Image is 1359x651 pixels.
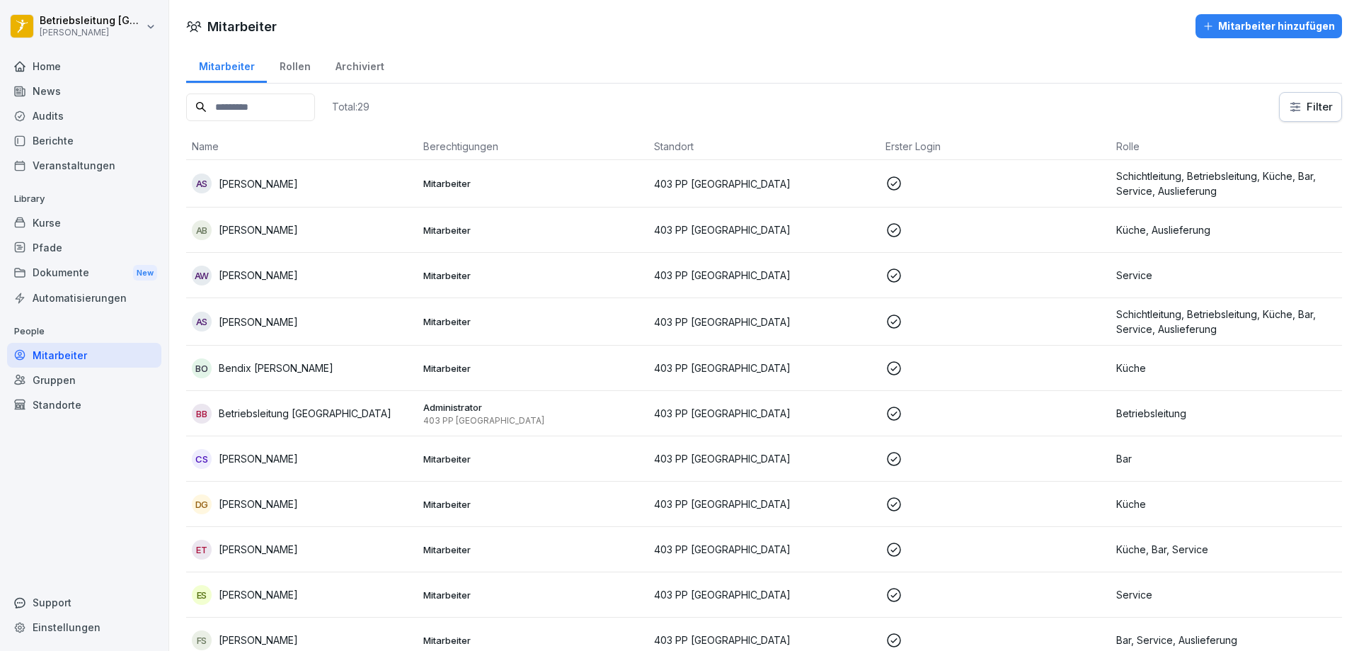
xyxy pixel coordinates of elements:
[423,401,643,414] p: Administrator
[423,177,643,190] p: Mitarbeiter
[423,415,643,426] p: 403 PP [GEOGRAPHIC_DATA]
[219,587,298,602] p: [PERSON_NAME]
[219,451,298,466] p: [PERSON_NAME]
[654,633,874,647] p: 403 PP [GEOGRAPHIC_DATA]
[423,269,643,282] p: Mitarbeiter
[192,449,212,469] div: CS
[1116,497,1336,511] p: Küche
[332,100,369,113] p: Total: 29
[654,222,874,237] p: 403 PP [GEOGRAPHIC_DATA]
[423,498,643,511] p: Mitarbeiter
[1116,587,1336,602] p: Service
[423,362,643,375] p: Mitarbeiter
[7,590,161,615] div: Support
[219,542,298,557] p: [PERSON_NAME]
[1116,307,1336,336] p: Schichtleitung, Betriebsleitung, Küche, Bar, Service, Auslieferung
[323,47,396,83] a: Archiviert
[1116,169,1336,198] p: Schichtleitung, Betriebsleitung, Küche, Bar, Service, Auslieferung
[219,268,298,283] p: [PERSON_NAME]
[1203,18,1335,34] div: Mitarbeiter hinzufügen
[7,210,161,235] a: Kurse
[219,633,298,647] p: [PERSON_NAME]
[654,406,874,421] p: 403 PP [GEOGRAPHIC_DATA]
[7,368,161,392] a: Gruppen
[219,361,333,375] p: Bendix [PERSON_NAME]
[418,133,649,160] th: Berechtigungen
[880,133,1111,160] th: Erster Login
[1116,222,1336,237] p: Küche, Auslieferung
[267,47,323,83] a: Rollen
[7,103,161,128] a: Audits
[192,174,212,193] div: AS
[1288,100,1333,114] div: Filter
[7,235,161,260] a: Pfade
[1116,268,1336,283] p: Service
[192,266,212,285] div: AW
[7,285,161,310] a: Automatisierungen
[40,15,143,27] p: Betriebsleitung [GEOGRAPHIC_DATA]
[654,268,874,283] p: 403 PP [GEOGRAPHIC_DATA]
[192,358,212,378] div: BO
[1116,451,1336,466] p: Bar
[1116,542,1336,557] p: Küche, Bar, Service
[219,497,298,511] p: [PERSON_NAME]
[648,133,880,160] th: Standort
[7,128,161,153] a: Berichte
[1116,361,1336,375] p: Küche
[186,133,418,160] th: Name
[219,315,298,329] p: [PERSON_NAME]
[423,315,643,328] p: Mitarbeiter
[186,47,267,83] a: Mitarbeiter
[219,222,298,237] p: [PERSON_NAME]
[423,589,643,601] p: Mitarbeiter
[192,404,212,424] div: BB
[654,542,874,557] p: 403 PP [GEOGRAPHIC_DATA]
[654,451,874,466] p: 403 PP [GEOGRAPHIC_DATA]
[7,54,161,79] a: Home
[192,220,212,240] div: AB
[423,224,643,237] p: Mitarbeiter
[192,585,212,605] div: ES
[1116,406,1336,421] p: Betriebsleitung
[1280,93,1341,121] button: Filter
[1111,133,1342,160] th: Rolle
[7,260,161,286] div: Dokumente
[7,392,161,417] a: Standorte
[133,265,157,281] div: New
[1116,633,1336,647] p: Bar, Service, Auslieferung
[192,540,212,560] div: ET
[7,153,161,178] a: Veranstaltungen
[40,28,143,38] p: [PERSON_NAME]
[654,361,874,375] p: 403 PP [GEOGRAPHIC_DATA]
[423,453,643,465] p: Mitarbeiter
[219,406,391,421] p: Betriebsleitung [GEOGRAPHIC_DATA]
[192,630,212,650] div: FS
[423,543,643,556] p: Mitarbeiter
[7,260,161,286] a: DokumenteNew
[7,343,161,368] a: Mitarbeiter
[654,315,874,329] p: 403 PP [GEOGRAPHIC_DATA]
[7,320,161,343] p: People
[654,176,874,191] p: 403 PP [GEOGRAPHIC_DATA]
[654,587,874,602] p: 403 PP [GEOGRAPHIC_DATA]
[7,188,161,210] p: Library
[7,79,161,103] a: News
[7,615,161,640] a: Einstellungen
[192,312,212,332] div: AS
[219,176,298,191] p: [PERSON_NAME]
